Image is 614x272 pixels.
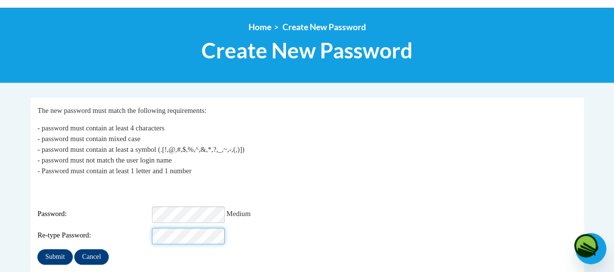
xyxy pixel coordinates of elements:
[37,107,206,114] span: The new password must match the following requirements:
[282,22,366,32] span: Create New Password
[575,233,606,264] iframe: Button to launch messaging window, conversation in progress
[74,249,109,265] input: Cancel
[37,230,150,241] span: Re-type Password:
[201,37,413,63] span: Create New Password
[37,124,244,175] span: - password must contain at least 4 characters - password must contain mixed case - password must ...
[249,22,271,32] a: Home
[37,209,150,219] span: Password:
[227,210,251,218] span: Medium
[37,249,72,265] input: Submit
